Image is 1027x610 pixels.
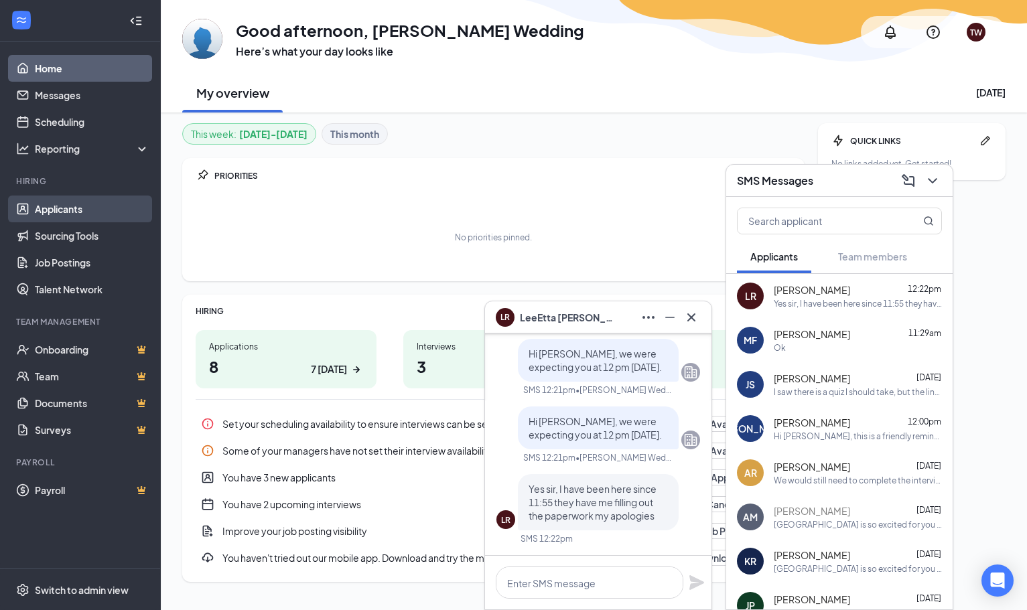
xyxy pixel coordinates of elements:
a: Messages [35,82,149,108]
div: You have 3 new applicants [222,471,637,484]
span: • [PERSON_NAME] Wedding [575,384,676,396]
div: No links added yet. Get started! [831,158,992,169]
span: 12:00pm [908,416,941,427]
span: Applicants [750,250,798,262]
div: Open Intercom Messenger [981,564,1014,597]
span: [PERSON_NAME] [774,327,850,341]
svg: Ellipses [640,309,657,325]
svg: ArrowRight [350,363,363,376]
h1: 3 [417,355,571,378]
div: You haven't tried out our mobile app. Download and try the mobile app here... [222,551,676,564]
div: You haven't tried out our mobile app. Download and try the mobile app here... [196,544,791,571]
svg: UserEntity [201,471,214,484]
h2: My overview [196,84,269,101]
button: Minimize [658,307,679,328]
svg: Info [201,417,214,431]
a: Applicants [35,196,149,222]
span: 11:29am [908,328,941,338]
a: SurveysCrown [35,416,149,443]
svg: CalendarNew [201,498,214,511]
svg: Company [683,432,699,448]
button: Review Candidates [663,496,767,512]
div: [PERSON_NAME] [711,422,789,435]
span: [PERSON_NAME] [774,460,850,473]
div: Improve your job posting visibility [196,518,791,544]
div: Hi [PERSON_NAME], this is a friendly reminder. Your meeting with [GEOGRAPHIC_DATA] for Pet Care B... [774,431,942,442]
svg: WorkstreamLogo [15,13,28,27]
div: Interviews [417,341,571,352]
div: AR [744,466,757,479]
div: No priorities pinned. [455,232,532,243]
svg: Analysis [16,142,29,155]
button: ComposeMessage [896,170,918,192]
a: Sourcing Tools [35,222,149,249]
div: Ok [774,342,786,354]
button: Add Availability [681,416,767,432]
a: OnboardingCrown [35,336,149,363]
div: You have 2 upcoming interviews [196,491,791,518]
button: ChevronDown [920,170,942,192]
a: DocumentsCrown [35,390,149,416]
div: [DATE] [976,86,1006,99]
button: Plane [689,575,705,591]
a: Home [35,55,149,82]
input: Search applicant [738,208,896,234]
span: [DATE] [916,372,941,382]
svg: MagnifyingGlass [923,216,934,226]
span: LeeEtta [PERSON_NAME] [520,310,614,325]
div: Applications [209,341,363,352]
a: InfoSet your scheduling availability to ensure interviews can be set upAdd AvailabilityPin [196,410,791,437]
span: [PERSON_NAME] [774,372,850,385]
h1: 8 [209,355,363,378]
a: InfoSome of your managers have not set their interview availability yetSet AvailabilityPin [196,437,791,464]
a: Scheduling [35,108,149,135]
div: Improve your job posting visibility [222,524,651,538]
div: Some of your managers have not set their interview availability yet [196,437,791,464]
div: LR [745,289,756,303]
div: I saw there is a quiz I should take, but the link didn't seem to work. Is there another way to ac... [774,386,942,398]
div: Payroll [16,457,147,468]
svg: Pen [979,134,992,147]
div: We would still need to complete the interview process before the position is offered but we do ap... [774,475,942,486]
div: QUICK LINKS [850,135,973,147]
span: [PERSON_NAME] [774,504,850,518]
a: Interviews30 [DATE]ArrowRight [403,330,584,388]
div: SMS 12:21pm [523,452,575,463]
svg: QuestionInfo [925,24,941,40]
div: Set your scheduling availability to ensure interviews can be set up [196,410,791,437]
button: Review Job Postings [659,523,767,539]
b: [DATE] - [DATE] [239,127,307,141]
span: Hi [PERSON_NAME], we were expecting you at 12 pm [DATE]. [529,348,662,373]
svg: Cross [683,309,699,325]
span: [DATE] [916,461,941,471]
a: Talent Network [35,276,149,303]
a: CalendarNewYou have 2 upcoming interviewsReview CandidatesPin [196,491,791,518]
span: [PERSON_NAME] [774,416,850,429]
span: [DATE] [916,593,941,603]
svg: Download [201,551,214,564]
svg: Bolt [831,134,845,147]
div: Team Management [16,316,147,327]
div: Yes sir, I have been here since 11:55 they have me filling out the paperwork my apologies [774,298,942,309]
div: This week : [191,127,307,141]
span: • [PERSON_NAME] Wedding [575,452,676,463]
img: Terri Wedding [182,19,222,59]
div: 7 [DATE] [311,362,347,376]
div: MF [744,333,757,347]
div: SMS 12:22pm [521,533,573,544]
span: Hi [PERSON_NAME], we were expecting you at 12 pm [DATE]. [529,415,662,441]
div: [GEOGRAPHIC_DATA] is so excited for you to join our team! Do you know anyone else who might be in... [774,519,942,530]
svg: Company [683,364,699,380]
div: You have 2 upcoming interviews [222,498,655,511]
span: [DATE] [916,505,941,515]
svg: Settings [16,583,29,597]
span: Team members [838,250,907,262]
div: LR [501,514,510,526]
div: You have 3 new applicants [196,464,791,491]
h1: Good afternoon, [PERSON_NAME] Wedding [236,19,584,42]
div: Reporting [35,142,150,155]
div: TW [970,27,982,38]
h3: Here’s what your day looks like [236,44,584,59]
svg: Pin [196,169,209,182]
a: DownloadYou haven't tried out our mobile app. Download and try the mobile app here...Download AppPin [196,544,791,571]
